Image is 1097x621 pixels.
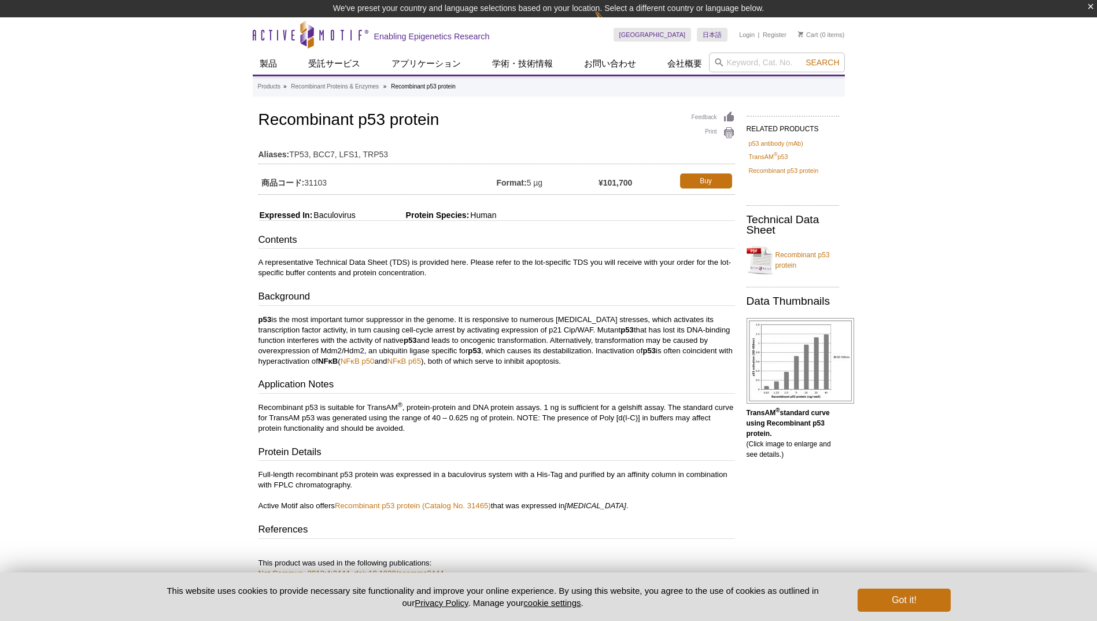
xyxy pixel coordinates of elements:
[802,57,843,68] button: Search
[258,315,735,367] p: is the most important tumor suppressor in the genome. It is responsive to numerous [MEDICAL_DATA]...
[798,31,818,39] a: Cart
[341,357,375,365] a: NFκB p50
[415,598,468,608] a: Privacy Policy
[301,53,367,75] a: 受託サービス
[858,589,950,612] button: Got it!
[747,215,839,235] h2: Technical Data Sheet
[564,501,626,510] i: [MEDICAL_DATA]
[391,83,456,90] li: Recombinant p53 protein
[258,111,735,131] h1: Recombinant p53 protein
[747,116,839,136] h2: RELATED PRODUCTS
[497,171,599,191] td: 5 µg
[258,290,735,306] h3: Background
[258,171,497,191] td: 31103
[523,598,581,608] button: cookie settings
[258,210,313,220] span: Expressed In:
[469,210,496,220] span: Human
[594,9,625,36] img: Change Here
[577,53,643,75] a: お問い合わせ
[258,548,735,579] p: This product was used in the following publications:
[749,151,788,162] a: TransAM®p53
[775,407,780,413] sup: ®
[642,346,656,355] strong: p53
[485,53,560,75] a: 学術・技術情報
[749,138,803,149] a: p53 antibody (mAb)
[747,408,839,460] p: (Click image to enlarge and see details.)
[747,318,854,404] img: TransAM<sup>®</sup> standard curve using Recombinant p53 protein.
[258,569,446,578] a: Nat Commun. 2013;4:2444. doi: 10.1038/ncomms3444.
[283,83,287,90] li: »
[747,409,830,438] b: TransAM standard curve using Recombinant p53 protein.
[258,315,272,324] strong: p53
[258,142,735,161] td: TP53, BCC7, LFS1, TRP53
[497,178,527,188] strong: Format:
[387,357,421,365] a: NFκB p65
[680,173,732,188] a: Buy
[758,28,760,42] li: |
[258,523,735,539] h3: References
[258,470,735,511] p: Full-length recombinant p53 protein was expressed in a baculovirus system with a His-Tag and puri...
[739,31,755,39] a: Login
[258,445,735,461] h3: Protein Details
[614,28,692,42] a: [GEOGRAPHIC_DATA]
[258,257,735,278] p: A representative Technical Data Sheet (TDS) is provided here. Please refer to the lot-specific TD...
[749,165,819,176] a: Recombinant p53 protein
[468,346,481,355] strong: p53
[798,31,803,37] img: Your Cart
[147,585,839,609] p: This website uses cookies to provide necessary site functionality and improve your online experie...
[747,296,839,306] h2: Data Thumbnails
[358,210,470,220] span: Protein Species:
[318,357,338,365] strong: NFκB
[398,401,402,408] sup: ®
[620,326,634,334] strong: p53
[774,152,778,158] sup: ®
[599,178,632,188] strong: ¥101,700
[291,82,379,92] a: Recombinant Proteins & Enzymes
[261,178,305,188] strong: 商品コード:
[258,378,735,394] h3: Application Notes
[697,28,727,42] a: 日本語
[747,243,839,278] a: Recombinant p53 protein
[709,53,845,72] input: Keyword, Cat. No.
[404,336,417,345] strong: p53
[258,149,290,160] strong: Aliases:
[806,58,839,67] span: Search
[692,127,735,139] a: Print
[383,83,387,90] li: »
[798,28,845,42] li: (0 items)
[258,233,735,249] h3: Contents
[258,82,280,92] a: Products
[253,53,284,75] a: 製品
[692,111,735,124] a: Feedback
[258,402,735,434] p: Recombinant p53 is suitable for TransAM , protein-protein and DNA protein assays. 1 ng is suffici...
[385,53,468,75] a: アプリケーション
[660,53,709,75] a: 会社概要
[374,31,490,42] h2: Enabling Epigenetics Research
[763,31,786,39] a: Register
[335,501,491,510] a: Recombinant p53 protein (Catalog No. 31465)
[312,210,355,220] span: Baculovirus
